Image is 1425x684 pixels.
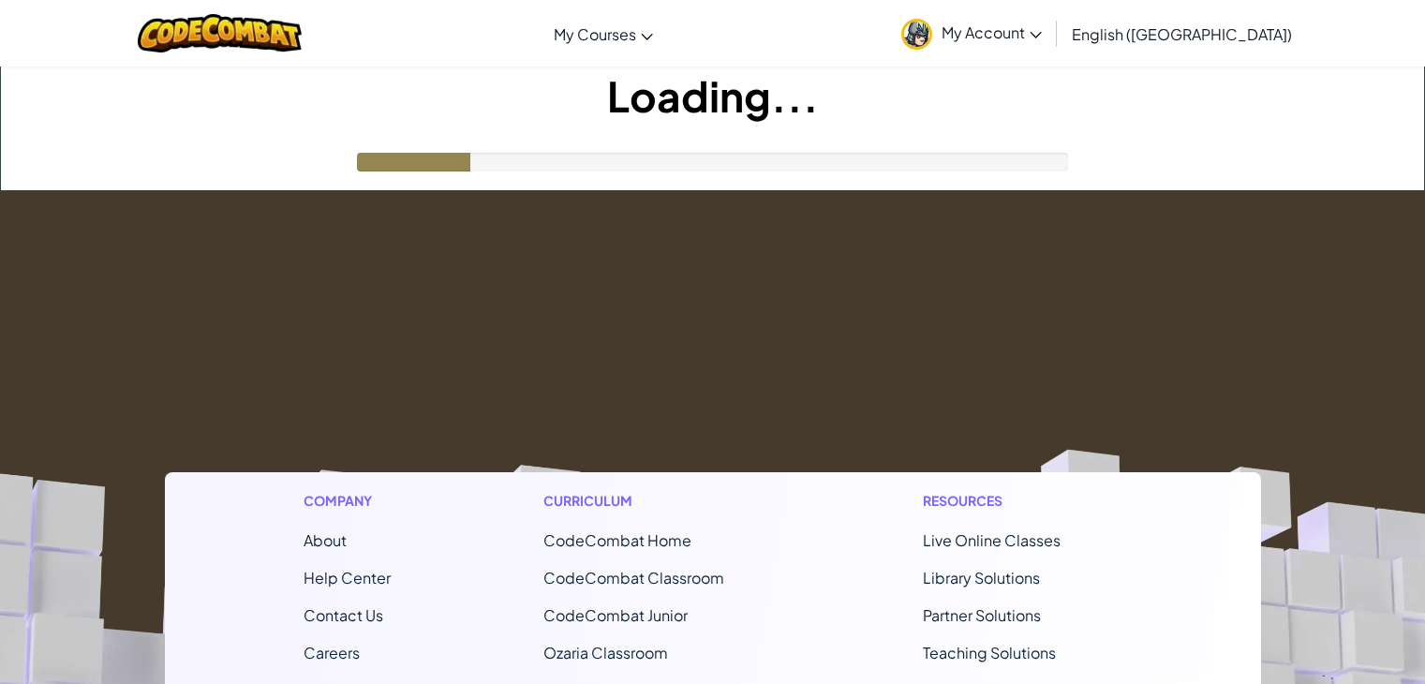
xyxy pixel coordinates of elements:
[892,4,1051,63] a: My Account
[1072,24,1292,44] span: English ([GEOGRAPHIC_DATA])
[304,530,347,550] a: About
[304,491,391,511] h1: Company
[923,491,1122,511] h1: Resources
[1062,8,1301,59] a: English ([GEOGRAPHIC_DATA])
[543,491,770,511] h1: Curriculum
[543,605,688,625] a: CodeCombat Junior
[304,643,360,662] a: Careers
[543,530,691,550] span: CodeCombat Home
[304,568,391,587] a: Help Center
[923,568,1040,587] a: Library Solutions
[923,530,1061,550] a: Live Online Classes
[901,19,932,50] img: avatar
[543,568,724,587] a: CodeCombat Classroom
[138,14,302,52] img: CodeCombat logo
[544,8,662,59] a: My Courses
[923,605,1041,625] a: Partner Solutions
[554,24,636,44] span: My Courses
[304,605,383,625] span: Contact Us
[1,67,1424,125] h1: Loading...
[923,643,1056,662] a: Teaching Solutions
[942,22,1042,42] span: My Account
[543,643,668,662] a: Ozaria Classroom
